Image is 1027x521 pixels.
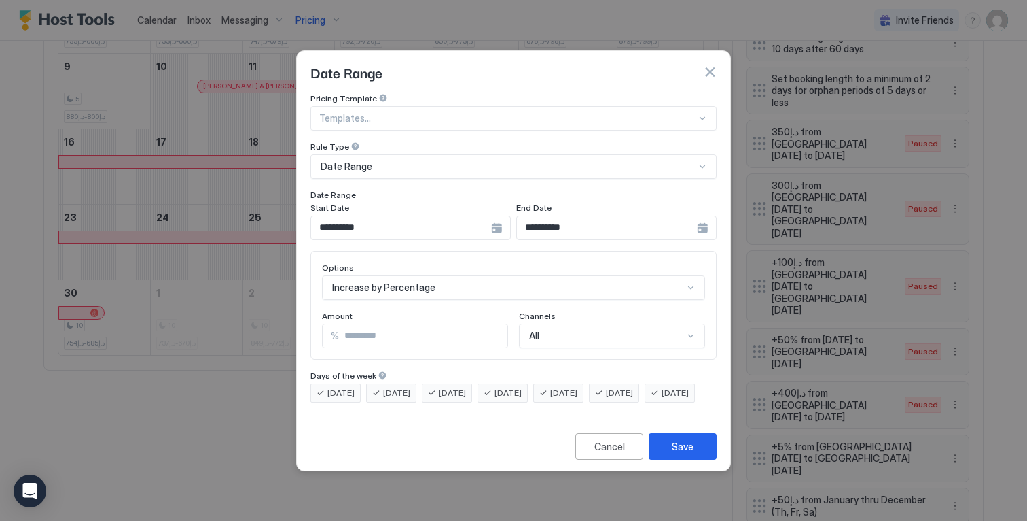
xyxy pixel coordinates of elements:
[529,330,539,342] span: All
[594,439,625,454] div: Cancel
[310,62,382,82] span: Date Range
[662,387,689,399] span: [DATE]
[322,311,353,321] span: Amount
[439,387,466,399] span: [DATE]
[322,263,354,273] span: Options
[606,387,633,399] span: [DATE]
[575,433,643,460] button: Cancel
[310,93,377,103] span: Pricing Template
[383,387,410,399] span: [DATE]
[649,433,717,460] button: Save
[311,216,491,239] input: Input Field
[519,311,556,321] span: Channels
[310,141,349,152] span: Rule Type
[516,203,552,213] span: End Date
[494,387,522,399] span: [DATE]
[327,387,355,399] span: [DATE]
[310,371,376,381] span: Days of the week
[672,439,693,454] div: Save
[310,190,356,200] span: Date Range
[321,161,372,173] span: Date Range
[14,475,46,507] div: Open Intercom Messenger
[331,330,339,342] span: %
[550,387,577,399] span: [DATE]
[517,216,697,239] input: Input Field
[310,203,349,213] span: Start Date
[332,282,435,294] span: Increase by Percentage
[339,324,507,348] input: Input Field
